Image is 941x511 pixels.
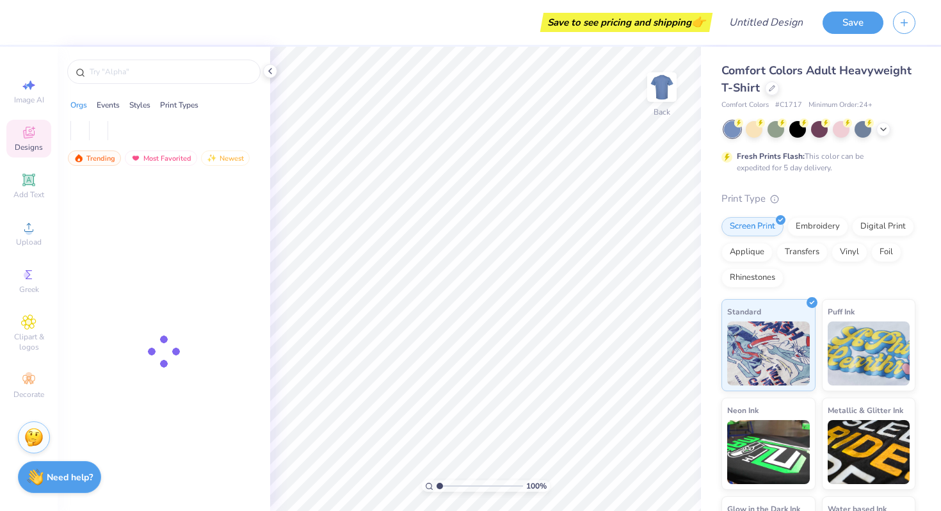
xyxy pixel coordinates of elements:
div: Trending [68,150,121,166]
img: Standard [727,321,810,385]
div: Orgs [70,99,87,111]
span: Clipart & logos [6,332,51,352]
span: Comfort Colors [721,100,769,111]
img: Puff Ink [828,321,910,385]
img: Metallic & Glitter Ink [828,420,910,484]
img: Newest.gif [207,154,217,163]
span: Greek [19,284,39,295]
span: Standard [727,305,761,318]
div: Applique [721,243,773,262]
div: Digital Print [852,217,914,236]
input: Untitled Design [719,10,813,35]
img: trending.gif [74,154,84,163]
span: Puff Ink [828,305,855,318]
div: Embroidery [787,217,848,236]
button: Save [823,12,883,34]
div: Save to see pricing and shipping [543,13,709,32]
div: Vinyl [832,243,867,262]
span: 100 % [526,480,547,492]
span: Metallic & Glitter Ink [828,403,903,417]
span: Image AI [14,95,44,105]
span: Decorate [13,389,44,400]
div: Back [654,106,670,118]
div: Print Types [160,99,198,111]
img: most_fav.gif [131,154,141,163]
span: Comfort Colors Adult Heavyweight T-Shirt [721,63,912,95]
div: Newest [201,150,250,166]
span: Minimum Order: 24 + [808,100,873,111]
div: Styles [129,99,150,111]
div: Screen Print [721,217,784,236]
div: Print Type [721,191,915,206]
strong: Fresh Prints Flash: [737,151,805,161]
div: Most Favorited [125,150,197,166]
div: Events [97,99,120,111]
img: Neon Ink [727,420,810,484]
span: Add Text [13,190,44,200]
input: Try "Alpha" [88,65,252,78]
span: Upload [16,237,42,247]
span: # C1717 [775,100,802,111]
strong: Need help? [47,471,93,483]
span: Designs [15,142,43,152]
div: This color can be expedited for 5 day delivery. [737,150,894,174]
span: Neon Ink [727,403,759,417]
span: 👉 [691,14,705,29]
div: Foil [871,243,901,262]
div: Transfers [776,243,828,262]
div: Rhinestones [721,268,784,288]
img: Back [649,74,675,100]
